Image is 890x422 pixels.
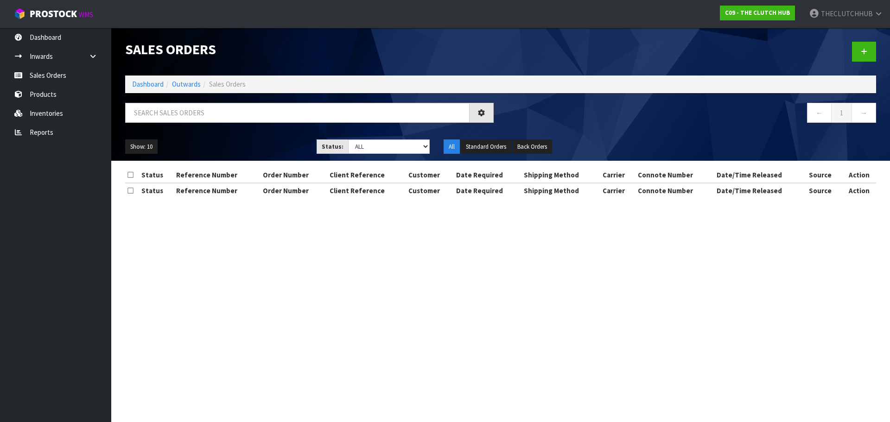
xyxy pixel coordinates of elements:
th: Date/Time Released [714,168,807,183]
th: Status [139,168,174,183]
h1: Sales Orders [125,42,494,57]
span: ProStock [30,8,77,20]
button: Show: 10 [125,139,158,154]
th: Date Required [454,168,521,183]
a: ← [807,103,832,123]
strong: C09 - THE CLUTCH HUB [725,9,790,17]
a: Outwards [172,80,201,88]
th: Carrier [600,183,636,198]
th: Client Reference [327,168,406,183]
button: Back Orders [512,139,552,154]
th: Order Number [261,168,327,183]
small: WMS [79,10,93,19]
th: Shipping Method [521,183,600,198]
strong: Status: [322,143,343,151]
th: Date/Time Released [714,183,807,198]
th: Connote Number [636,183,714,198]
a: 1 [831,103,852,123]
th: Shipping Method [521,168,600,183]
th: Reference Number [174,183,261,198]
th: Order Number [261,183,327,198]
a: Dashboard [132,80,164,88]
a: → [852,103,876,123]
th: Reference Number [174,168,261,183]
th: Status [139,183,174,198]
th: Customer [406,183,454,198]
nav: Page navigation [508,103,876,126]
th: Action [842,168,876,183]
span: THECLUTCHHUB [821,9,873,18]
th: Source [807,168,843,183]
input: Search sales orders [125,103,470,123]
button: Standard Orders [461,139,511,154]
button: All [444,139,460,154]
th: Client Reference [327,183,406,198]
img: cube-alt.png [14,8,25,19]
th: Customer [406,168,454,183]
th: Source [807,183,843,198]
th: Carrier [600,168,636,183]
th: Action [842,183,876,198]
th: Connote Number [636,168,714,183]
span: Sales Orders [209,80,246,88]
th: Date Required [454,183,521,198]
